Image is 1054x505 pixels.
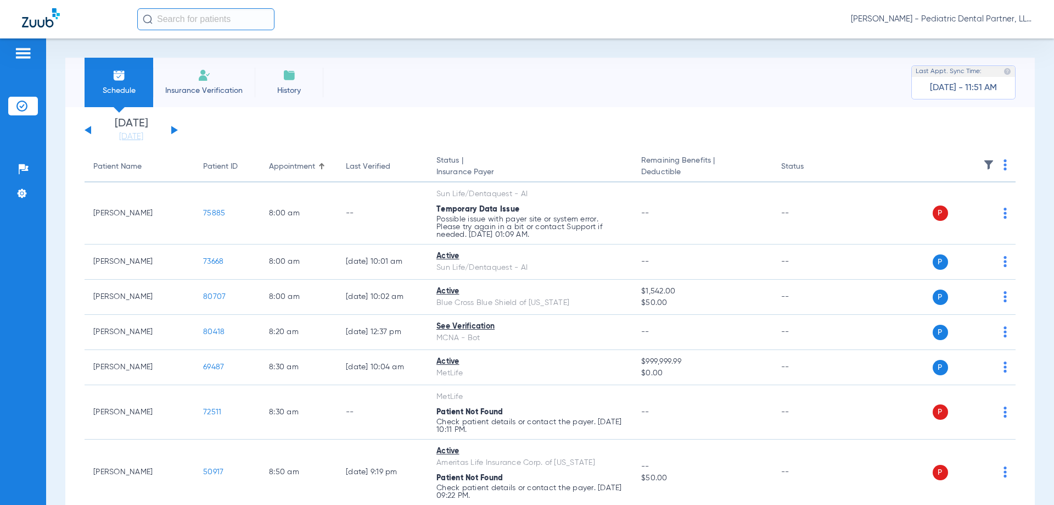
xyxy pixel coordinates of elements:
td: -- [337,385,428,440]
div: MetLife [436,391,624,403]
img: group-dot-blue.svg [1003,407,1007,418]
img: group-dot-blue.svg [1003,256,1007,267]
td: -- [772,245,846,280]
div: Last Verified [346,161,390,173]
span: [DATE] - 11:51 AM [930,82,997,93]
div: Active [436,356,624,368]
span: 69487 [203,363,224,371]
div: See Verification [436,321,624,332]
span: 80418 [203,328,225,336]
span: $50.00 [641,297,763,309]
span: Insurance Payer [436,167,624,178]
div: Ameritas Life Insurance Corp. of [US_STATE] [436,457,624,469]
span: P [933,404,948,420]
div: Appointment [269,161,328,173]
img: hamburger-icon [14,47,32,60]
td: 8:00 AM [260,280,337,315]
li: [DATE] [98,118,164,142]
div: Patient ID [203,161,238,173]
span: $999,999.99 [641,356,763,368]
td: 8:30 AM [260,385,337,440]
div: Active [436,251,624,262]
div: Appointment [269,161,315,173]
td: -- [772,350,846,385]
th: Status | [428,152,632,182]
td: 8:20 AM [260,315,337,350]
td: -- [772,385,846,440]
span: P [933,465,948,480]
span: $0.00 [641,368,763,379]
span: Temporary Data Issue [436,206,519,213]
td: -- [772,182,846,245]
span: -- [641,258,649,265]
span: -- [641,461,763,473]
span: P [933,325,948,340]
td: -- [772,280,846,315]
a: [DATE] [98,131,164,142]
td: 8:00 AM [260,182,337,245]
p: Possible issue with payer site or system error. Please try again in a bit or contact Support if n... [436,215,624,238]
span: 73668 [203,258,223,265]
div: Sun Life/Dentaquest - AI [436,188,624,200]
span: -- [641,328,649,336]
img: group-dot-blue.svg [1003,291,1007,302]
img: filter.svg [983,159,994,170]
img: group-dot-blue.svg [1003,326,1007,337]
td: [DATE] 10:01 AM [337,245,428,280]
td: [PERSON_NAME] [85,245,194,280]
span: 80707 [203,293,226,301]
span: $50.00 [641,473,763,484]
span: P [933,206,948,221]
span: Last Appt. Sync Time: [916,66,982,77]
span: P [933,254,948,270]
span: Patient Not Found [436,474,503,482]
p: Check patient details or contact the payer. [DATE] 09:22 PM. [436,484,624,500]
img: group-dot-blue.svg [1003,159,1007,170]
div: Active [436,286,624,297]
div: Active [436,446,624,457]
span: 72511 [203,408,221,416]
img: Schedule [113,69,126,82]
div: Patient ID [203,161,251,173]
img: Zuub Logo [22,8,60,27]
div: Patient Name [93,161,142,173]
div: Sun Life/Dentaquest - AI [436,262,624,274]
span: Schedule [93,85,145,96]
img: Manual Insurance Verification [198,69,211,82]
span: History [263,85,315,96]
div: MetLife [436,368,624,379]
td: [PERSON_NAME] [85,182,194,245]
span: 50917 [203,468,223,476]
td: [PERSON_NAME] [85,350,194,385]
td: [DATE] 12:37 PM [337,315,428,350]
span: Insurance Verification [161,85,246,96]
img: Search Icon [143,14,153,24]
span: -- [641,209,649,217]
td: -- [337,182,428,245]
img: group-dot-blue.svg [1003,208,1007,219]
span: Patient Not Found [436,408,503,416]
img: History [283,69,296,82]
span: P [933,360,948,375]
span: [PERSON_NAME] - Pediatric Dental Partner, LLP [851,14,1032,25]
span: -- [641,408,649,416]
th: Status [772,152,846,182]
span: P [933,290,948,305]
input: Search for patients [137,8,274,30]
p: Check patient details or contact the payer. [DATE] 10:11 PM. [436,418,624,434]
th: Remaining Benefits | [632,152,772,182]
td: 8:00 AM [260,245,337,280]
div: Patient Name [93,161,186,173]
span: 75885 [203,209,225,217]
div: MCNA - Bot [436,332,624,344]
span: $1,542.00 [641,286,763,297]
iframe: Chat Widget [999,452,1054,505]
img: group-dot-blue.svg [1003,362,1007,373]
td: [DATE] 10:02 AM [337,280,428,315]
td: [PERSON_NAME] [85,385,194,440]
div: Last Verified [346,161,419,173]
img: last sync help info [1003,68,1011,75]
div: Blue Cross Blue Shield of [US_STATE] [436,297,624,309]
span: Deductible [641,167,763,178]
